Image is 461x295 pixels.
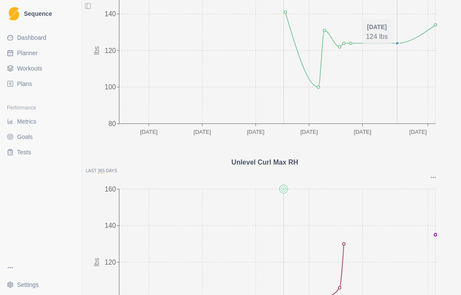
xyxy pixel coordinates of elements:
[86,168,444,174] p: Last Days
[105,222,116,229] tspan: 140
[98,168,105,174] span: 365
[17,80,32,88] span: Plans
[93,46,100,55] tspan: lbs
[3,115,78,128] a: Metrics
[105,258,116,265] tspan: 120
[354,128,371,135] text: [DATE]
[3,3,78,24] a: LogoSequence
[3,145,78,159] a: Tests
[86,157,444,168] div: Unlevel Curl Max RH
[3,278,78,292] button: Settings
[17,133,33,141] span: Goals
[3,101,78,115] div: Performance
[105,10,116,18] tspan: 140
[3,62,78,75] a: Workouts
[247,128,265,135] text: [DATE]
[105,47,116,54] tspan: 120
[3,46,78,60] a: Planner
[105,83,116,91] tspan: 100
[17,49,38,57] span: Planner
[17,33,47,42] span: Dashboard
[24,11,52,17] span: Sequence
[429,174,437,181] button: Options
[3,130,78,144] a: Goals
[17,117,36,126] span: Metrics
[301,128,318,135] text: [DATE]
[193,128,211,135] text: [DATE]
[409,128,427,135] text: [DATE]
[3,77,78,91] a: Plans
[105,185,116,192] tspan: 160
[140,128,158,135] text: [DATE]
[9,7,19,21] img: Logo
[17,64,42,73] span: Workouts
[3,31,78,44] a: Dashboard
[17,148,31,156] span: Tests
[108,120,116,127] tspan: 80
[93,258,100,266] tspan: lbs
